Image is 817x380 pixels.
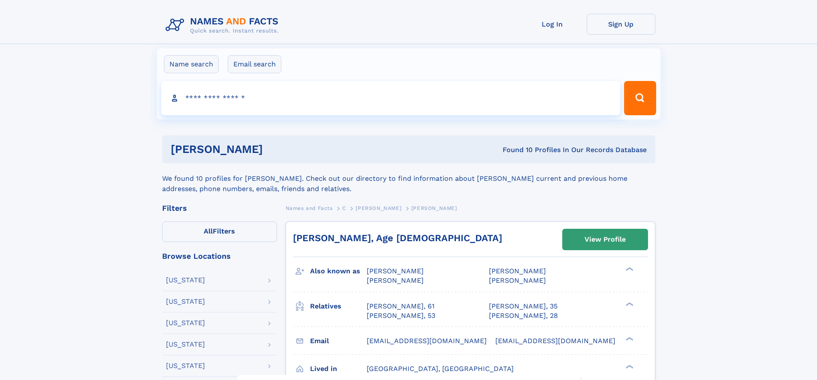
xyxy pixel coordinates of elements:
[162,163,655,194] div: We found 10 profiles for [PERSON_NAME]. Check out our directory to find information about [PERSON...
[342,203,346,213] a: C
[624,364,634,369] div: ❯
[310,299,367,314] h3: Relatives
[489,267,546,275] span: [PERSON_NAME]
[293,233,502,243] a: [PERSON_NAME], Age [DEMOGRAPHIC_DATA]
[166,277,205,284] div: [US_STATE]
[495,337,615,345] span: [EMAIL_ADDRESS][DOMAIN_NAME]
[162,252,277,260] div: Browse Locations
[411,205,457,211] span: [PERSON_NAME]
[342,205,346,211] span: C
[162,204,277,212] div: Filters
[356,203,401,213] a: [PERSON_NAME]
[228,55,281,73] label: Email search
[204,227,213,235] span: All
[166,320,205,326] div: [US_STATE]
[162,14,286,37] img: Logo Names and Facts
[356,205,401,211] span: [PERSON_NAME]
[624,336,634,341] div: ❯
[624,301,634,307] div: ❯
[489,302,558,311] a: [PERSON_NAME], 35
[585,230,626,249] div: View Profile
[161,81,621,115] input: search input
[489,311,558,320] a: [PERSON_NAME], 28
[310,334,367,348] h3: Email
[563,229,648,250] a: View Profile
[162,221,277,242] label: Filters
[383,145,647,155] div: Found 10 Profiles In Our Records Database
[166,341,205,348] div: [US_STATE]
[166,362,205,369] div: [US_STATE]
[367,365,514,373] span: [GEOGRAPHIC_DATA], [GEOGRAPHIC_DATA]
[489,276,546,284] span: [PERSON_NAME]
[367,276,424,284] span: [PERSON_NAME]
[624,81,656,115] button: Search Button
[367,337,487,345] span: [EMAIL_ADDRESS][DOMAIN_NAME]
[518,14,587,35] a: Log In
[624,266,634,272] div: ❯
[164,55,219,73] label: Name search
[310,264,367,278] h3: Also known as
[367,302,434,311] a: [PERSON_NAME], 61
[286,203,333,213] a: Names and Facts
[367,311,435,320] a: [PERSON_NAME], 53
[166,298,205,305] div: [US_STATE]
[587,14,655,35] a: Sign Up
[310,362,367,376] h3: Lived in
[367,267,424,275] span: [PERSON_NAME]
[171,144,383,155] h1: [PERSON_NAME]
